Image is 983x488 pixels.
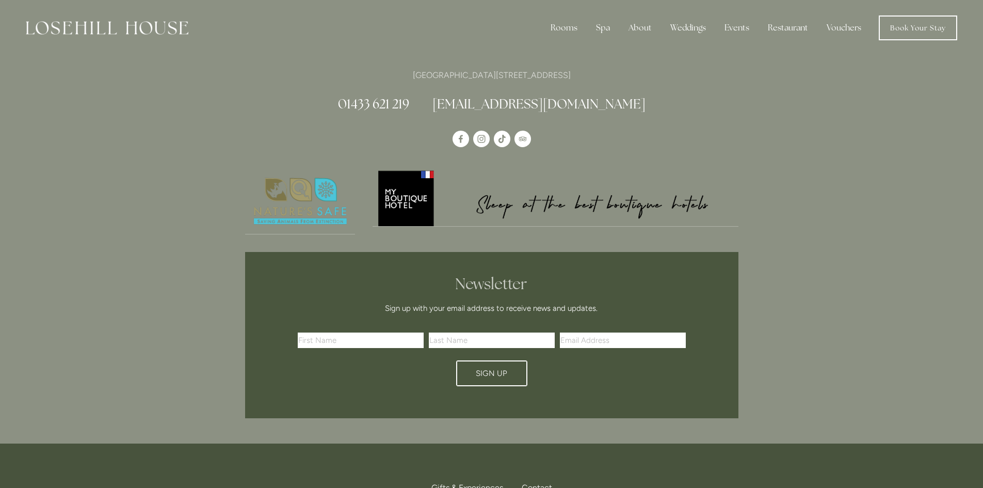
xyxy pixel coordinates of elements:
a: Instagram [473,131,490,147]
a: TripAdvisor [514,131,531,147]
h2: Newsletter [301,275,682,293]
div: Spa [588,18,618,38]
img: My Boutique Hotel - Logo [373,169,738,226]
input: Last Name [429,333,555,348]
a: TikTok [494,131,510,147]
div: Weddings [662,18,714,38]
p: [GEOGRAPHIC_DATA][STREET_ADDRESS] [245,68,738,82]
img: Losehill House [26,21,188,35]
div: Rooms [542,18,586,38]
a: [EMAIL_ADDRESS][DOMAIN_NAME] [432,96,646,112]
p: Sign up with your email address to receive news and updates. [301,302,682,314]
a: Book Your Stay [879,15,957,40]
div: About [620,18,660,38]
div: Events [716,18,758,38]
span: Sign Up [476,369,507,378]
input: First Name [298,333,424,348]
a: Losehill House Hotel & Spa [453,131,469,147]
div: Restaurant [760,18,816,38]
button: Sign Up [456,360,527,386]
input: Email Address [560,333,686,348]
a: Vouchers [818,18,869,38]
a: My Boutique Hotel - Logo [373,169,738,227]
img: Nature's Safe - Logo [245,169,356,234]
a: 01433 621 219 [338,96,409,112]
